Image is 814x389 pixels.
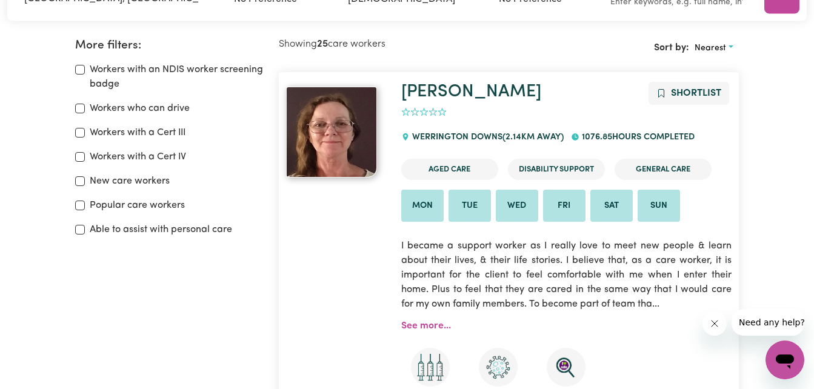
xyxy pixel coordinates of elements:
img: View Julie's profile [286,87,377,178]
label: Workers with a Cert IV [90,150,186,164]
span: Sort by: [654,43,689,53]
button: Sort search results [689,39,739,58]
li: Disability Support [508,159,605,180]
span: Need any help? [7,8,73,18]
img: NDIS Worker Screening Verified [547,348,585,387]
img: CS Academy: COVID-19 Infection Control Training course completed [479,348,518,387]
span: ( 2.14 km away) [502,133,564,142]
label: New care workers [90,174,170,188]
img: Care and support worker has received booster dose of COVID-19 vaccination [411,348,450,387]
li: Available on Fri [543,190,585,222]
li: Available on Tue [449,190,491,222]
label: Workers who can drive [90,101,190,116]
h2: More filters: [75,39,264,53]
li: Available on Sun [638,190,680,222]
span: Nearest [695,44,726,53]
iframe: Close message [702,311,727,336]
label: Able to assist with personal care [90,222,232,237]
label: Workers with a Cert III [90,125,185,140]
iframe: Message from company [732,309,804,336]
button: Add to shortlist [649,82,729,105]
a: See more... [401,321,451,331]
li: Available on Sat [590,190,633,222]
label: Workers with an NDIS worker screening badge [90,62,264,91]
li: Aged Care [401,159,498,180]
div: add rating by typing an integer from 0 to 5 or pressing arrow keys [401,105,447,119]
a: [PERSON_NAME] [401,83,541,101]
div: 1076.85 hours completed [571,121,702,154]
p: I became a support worker as I really love to meet new people & learn about their lives, & their ... [401,231,732,319]
label: Popular care workers [90,198,185,213]
li: Available on Mon [401,190,444,222]
span: Shortlist [671,88,721,98]
li: Available on Wed [496,190,538,222]
h2: Showing care workers [279,39,509,50]
li: General Care [615,159,712,180]
b: 25 [317,39,328,49]
div: WERRINGTON DOWNS [401,121,571,154]
a: Julie [286,87,387,178]
iframe: Button to launch messaging window [766,341,804,379]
